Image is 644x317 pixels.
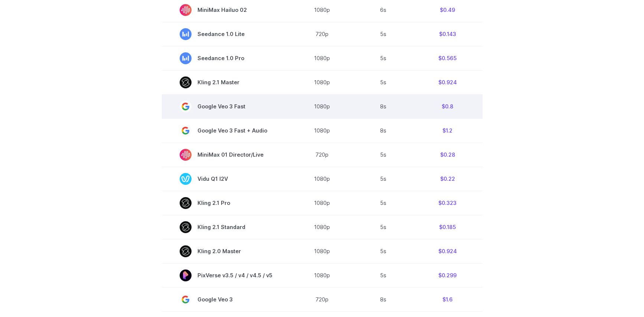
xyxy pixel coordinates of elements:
td: $0.323 [413,191,483,215]
span: PixVerse v3.5 / v4 / v4.5 / v5 [180,269,272,281]
td: 5s [354,263,413,287]
span: Google Veo 3 [180,294,272,305]
td: 8s [354,118,413,143]
td: $0.8 [413,94,483,118]
span: MiniMax Hailuo 02 [180,4,272,16]
span: Google Veo 3 Fast [180,101,272,112]
td: 1080p [290,167,354,191]
td: 5s [354,191,413,215]
td: $0.22 [413,167,483,191]
td: 5s [354,239,413,263]
td: $0.299 [413,263,483,287]
td: 8s [354,94,413,118]
td: 720p [290,143,354,167]
td: $0.565 [413,46,483,70]
td: 5s [354,46,413,70]
span: Seedance 1.0 Pro [180,52,272,64]
span: Seedance 1.0 Lite [180,28,272,40]
td: 5s [354,70,413,94]
span: Kling 2.0 Master [180,245,272,257]
td: 720p [290,287,354,311]
td: $1.2 [413,118,483,143]
span: MiniMax 01 Director/Live [180,149,272,161]
td: 1080p [290,118,354,143]
td: 1080p [290,215,354,239]
td: $0.924 [413,70,483,94]
span: Vidu Q1 I2V [180,173,272,185]
td: 5s [354,215,413,239]
td: 720p [290,22,354,46]
span: Kling 2.1 Pro [180,197,272,209]
td: 1080p [290,191,354,215]
td: 5s [354,22,413,46]
td: $0.28 [413,143,483,167]
td: 5s [354,143,413,167]
td: $0.143 [413,22,483,46]
span: Google Veo 3 Fast + Audio [180,125,272,137]
td: $1.6 [413,287,483,311]
td: $0.924 [413,239,483,263]
td: 1080p [290,239,354,263]
td: 1080p [290,263,354,287]
td: 1080p [290,70,354,94]
td: 5s [354,167,413,191]
span: Kling 2.1 Standard [180,221,272,233]
td: 8s [354,287,413,311]
span: Kling 2.1 Master [180,76,272,88]
td: $0.185 [413,215,483,239]
td: 1080p [290,94,354,118]
td: 1080p [290,46,354,70]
